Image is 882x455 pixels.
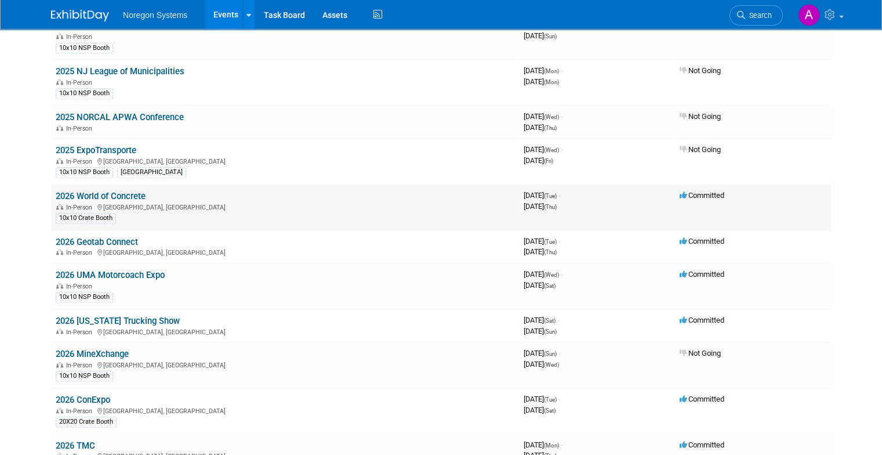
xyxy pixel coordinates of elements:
div: 10x10 NSP Booth [56,88,113,99]
span: (Wed) [544,272,559,278]
span: Committed [680,237,724,245]
img: In-Person Event [56,204,63,210]
img: In-Person Event [56,33,63,39]
span: - [561,440,562,449]
div: 10x10 NSP Booth [56,371,113,381]
span: - [558,191,560,200]
span: Noregon Systems [123,10,187,20]
span: [DATE] [524,112,562,121]
a: Search [729,5,783,26]
span: (Sat) [544,407,556,414]
span: In-Person [66,79,96,86]
span: Committed [680,395,724,403]
span: Committed [680,191,724,200]
span: - [561,66,562,75]
span: (Thu) [544,249,557,255]
div: [GEOGRAPHIC_DATA], [GEOGRAPHIC_DATA] [56,156,514,165]
span: - [561,270,562,279]
span: - [561,145,562,154]
span: (Thu) [544,125,557,131]
a: 2026 UMA Motorcoach Expo [56,270,165,280]
span: [DATE] [524,145,562,154]
span: (Tue) [544,396,557,403]
span: (Mon) [544,68,559,74]
span: In-Person [66,33,96,41]
span: In-Person [66,125,96,132]
img: Ali Connell [798,4,820,26]
img: In-Person Event [56,79,63,85]
span: (Sat) [544,283,556,289]
span: Not Going [680,145,721,154]
div: [GEOGRAPHIC_DATA], [GEOGRAPHIC_DATA] [56,327,514,336]
span: (Fri) [544,158,553,164]
span: (Sun) [544,351,557,357]
span: (Wed) [544,114,559,120]
span: Committed [680,440,724,449]
span: [DATE] [524,281,556,290]
img: In-Person Event [56,328,63,334]
a: 2025 NORCAL APWA Conference [56,112,184,122]
span: (Wed) [544,147,559,153]
a: 2026 MineXchange [56,349,129,359]
span: [DATE] [524,191,560,200]
img: ExhibitDay [51,10,109,21]
span: [DATE] [524,156,553,165]
span: (Tue) [544,193,557,199]
span: [DATE] [524,349,560,358]
span: [DATE] [524,270,562,279]
span: In-Person [66,328,96,336]
span: Not Going [680,66,721,75]
span: In-Person [66,204,96,211]
span: (Wed) [544,362,559,368]
div: 10x10 NSP Booth [56,167,113,178]
a: 2026 TMC [56,440,95,451]
span: In-Person [66,283,96,290]
div: 10x10 NSP Booth [56,43,113,53]
span: In-Person [66,362,96,369]
a: 2025 NJ League of Municipalities [56,66,184,77]
div: 10x10 NSP Booth [56,292,113,302]
span: [DATE] [524,440,562,449]
span: [DATE] [524,316,559,324]
div: [GEOGRAPHIC_DATA], [GEOGRAPHIC_DATA] [56,406,514,415]
img: In-Person Event [56,407,63,413]
div: [GEOGRAPHIC_DATA], [GEOGRAPHIC_DATA] [56,202,514,211]
span: [DATE] [524,202,557,211]
span: Not Going [680,349,721,358]
span: [DATE] [524,66,562,75]
a: 2026 [US_STATE] Trucking Show [56,316,180,326]
span: (Sun) [544,33,557,39]
span: - [558,395,560,403]
div: [GEOGRAPHIC_DATA], [GEOGRAPHIC_DATA] [56,247,514,257]
span: [DATE] [524,77,559,86]
span: (Sat) [544,317,556,324]
a: 2026 ConExpo [56,395,110,405]
span: - [557,316,559,324]
span: (Thu) [544,204,557,210]
span: Search [745,11,772,20]
img: In-Person Event [56,158,63,164]
a: 2026 World of Concrete [56,191,146,201]
span: Not Going [680,112,721,121]
img: In-Person Event [56,283,63,288]
span: [DATE] [524,406,556,414]
a: 2025 ExpoTransporte [56,145,136,156]
span: Committed [680,316,724,324]
span: [DATE] [524,395,560,403]
span: [DATE] [524,237,560,245]
div: [GEOGRAPHIC_DATA] [117,167,186,178]
span: - [561,112,562,121]
span: In-Person [66,407,96,415]
a: 2026 Geotab Connect [56,237,138,247]
img: In-Person Event [56,125,63,131]
div: 20X20 Crate Booth [56,417,117,427]
span: (Tue) [544,239,557,245]
div: 10x10 Crate Booth [56,213,116,223]
span: [DATE] [524,247,557,256]
span: (Mon) [544,442,559,449]
span: [DATE] [524,327,557,335]
span: [DATE] [524,31,557,40]
span: In-Person [66,158,96,165]
span: (Sun) [544,328,557,335]
span: [DATE] [524,360,559,369]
